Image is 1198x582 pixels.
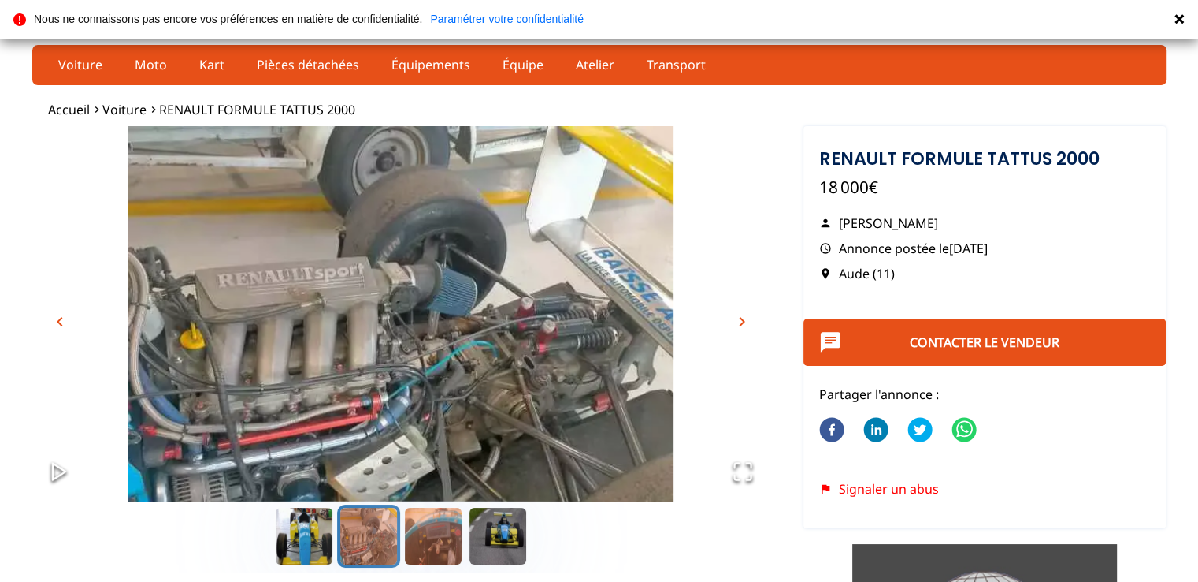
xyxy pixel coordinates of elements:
button: whatsapp [951,407,977,454]
button: twitter [907,407,933,454]
img: image [32,126,770,536]
button: linkedin [863,407,888,454]
a: Équipements [381,51,480,78]
button: Go to Slide 4 [466,505,529,568]
button: chevron_right [730,310,754,334]
button: Play or Pause Slideshow [32,445,86,501]
a: Moto [124,51,177,78]
button: facebook [819,407,844,454]
p: Nous ne connaissons pas encore vos préférences en matière de confidentialité. [34,13,422,24]
a: Pièces détachées [247,51,369,78]
a: Paramétrer votre confidentialité [430,13,584,24]
div: Go to Slide 2 [32,126,770,501]
h1: RENAULT FORMULE TATTUS 2000 [819,150,1151,167]
button: Open Fullscreen [716,445,770,501]
button: Go to Slide 3 [402,505,465,568]
a: Voiture [102,101,147,118]
a: Accueil [48,101,90,118]
span: chevron_left [50,312,69,331]
a: Kart [189,51,235,78]
p: [PERSON_NAME] [819,215,1151,232]
a: Transport [636,51,716,78]
div: Signaler un abus [819,482,1151,496]
p: Aude (11) [819,265,1151,282]
button: Go to Slide 1 [273,505,336,568]
p: Annonce postée le [DATE] [819,240,1151,257]
a: Voiture [48,51,113,78]
span: chevron_right [733,312,751,331]
a: RENAULT FORMULE TATTUS 2000 [159,101,355,118]
p: 18 000€ [819,176,1151,199]
p: Partager l'annonce : [819,386,1151,403]
button: Contacter le vendeur [803,319,1166,366]
a: Équipe [492,51,554,78]
a: Atelier [566,51,625,78]
button: Go to Slide 2 [337,505,400,568]
div: Thumbnail Navigation [32,505,770,568]
button: chevron_left [48,310,72,334]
